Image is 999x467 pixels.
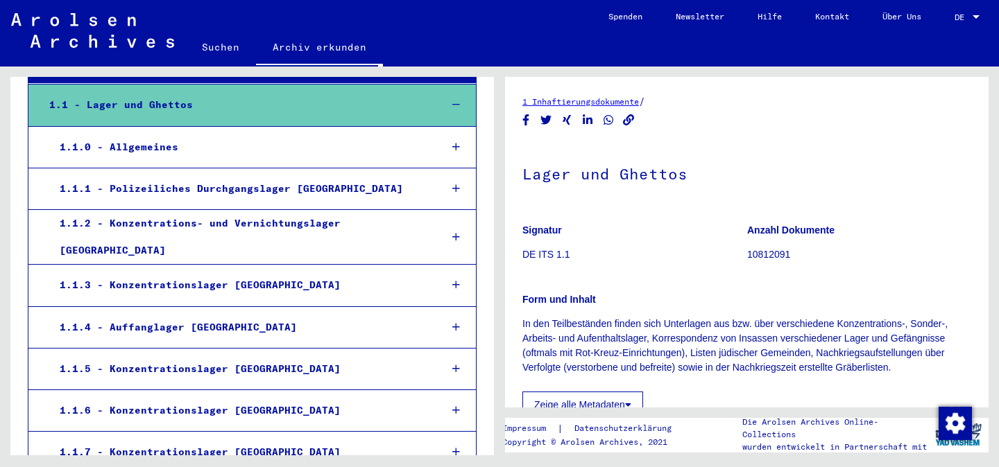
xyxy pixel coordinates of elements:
div: 1.1.4 - Auffanglager [GEOGRAPHIC_DATA] [49,314,429,341]
a: 1 Inhaftierungsdokumente [522,96,639,107]
button: Share on WhatsApp [601,112,616,129]
div: 1.1 - Lager und Ghettos [39,91,429,118]
button: Share on Twitter [539,112,554,129]
div: 1.1.6 - Konzentrationslager [GEOGRAPHIC_DATA] [49,397,429,424]
a: Archiv erkunden [256,30,383,67]
button: Share on Facebook [519,112,533,129]
p: Copyright © Arolsen Archives, 2021 [502,436,688,448]
div: | [502,421,688,436]
a: Impressum [502,421,557,436]
h1: Lager und Ghettos [522,142,971,203]
button: Zeige alle Metadaten [522,391,643,418]
p: Die Arolsen Archives Online-Collections [742,416,928,441]
img: yv_logo.png [932,417,984,452]
div: 1.1.5 - Konzentrationslager [GEOGRAPHIC_DATA] [49,355,429,382]
span: DE [955,12,970,22]
p: DE ITS 1.1 [522,247,746,262]
button: Share on Xing [560,112,574,129]
p: In den Teilbeständen finden sich Unterlagen aus bzw. über verschiedene Konzentrations-, Sonder-, ... [522,317,971,375]
div: 1.1.1 - Polizeiliches Durchgangslager [GEOGRAPHIC_DATA] [49,175,429,202]
a: Datenschutzerklärung [563,421,688,436]
button: Share on LinkedIn [581,112,595,129]
div: 1.1.3 - Konzentrationslager [GEOGRAPHIC_DATA] [49,272,429,299]
button: Copy link [622,112,636,129]
p: wurden entwickelt in Partnerschaft mit [742,441,928,453]
b: Anzahl Dokumente [747,224,835,236]
div: Zustimmung ändern [938,406,971,439]
span: / [639,95,645,107]
div: 1.1.0 - Allgemeines [49,134,429,161]
div: 1.1.2 - Konzentrations- und Vernichtungslager [GEOGRAPHIC_DATA] [49,210,429,264]
div: 1.1.7 - Konzentrationslager [GEOGRAPHIC_DATA] [49,439,429,466]
img: Zustimmung ändern [939,407,972,440]
a: Suchen [185,30,256,64]
b: Signatur [522,224,562,236]
p: 10812091 [747,247,971,262]
img: Arolsen_neg.svg [11,13,174,48]
b: Form und Inhalt [522,294,596,305]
